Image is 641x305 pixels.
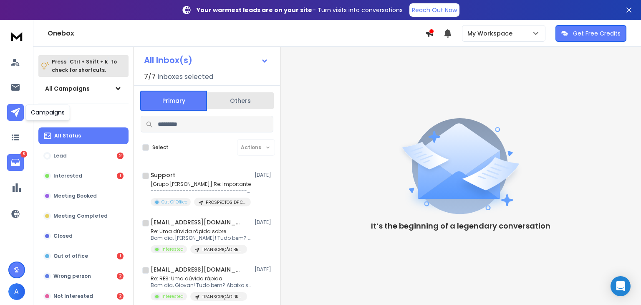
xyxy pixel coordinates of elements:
p: 8 [20,151,27,158]
div: Open Intercom Messenger [611,276,631,296]
p: PROSPECTOS DF CONTINUAR (PCI-SPDA-AVCB) [206,199,246,206]
p: Bom dia, [PERSON_NAME]! Tudo bem? Abaixo segue [151,235,251,241]
span: Ctrl + Shift + k [68,57,109,66]
p: [Grupo [PERSON_NAME]] Re: Importante [151,181,251,188]
p: Lead [53,152,67,159]
h1: [EMAIL_ADDRESS][DOMAIN_NAME] [151,218,242,226]
h1: All Campaigns [45,84,90,93]
button: Meeting Completed [38,208,129,224]
p: Meeting Completed [53,213,108,219]
p: ---------------------------------------------- **GUARDIO:**Este e-mail foi originado de [151,188,251,194]
p: Re: Uma dúvida rápida sobre [151,228,251,235]
p: Wrong person [53,273,91,280]
p: It’s the beginning of a legendary conversation [371,220,550,232]
h1: All Inbox(s) [144,56,192,64]
div: 1 [117,173,124,179]
h1: Onebox [48,28,425,38]
button: Out of office1 [38,248,129,264]
button: All Status [38,127,129,144]
div: Campaigns [25,104,70,120]
button: Others [207,91,274,110]
p: Re: RES: Uma dúvida rápida [151,275,251,282]
button: A [8,283,25,300]
p: Out of office [53,253,88,259]
p: TRANSCRIÇÃO BR - EMPRESAS ENGENHARIA E CONSTRUTORAS [202,247,242,253]
p: My Workspace [467,29,516,38]
h3: Inboxes selected [157,72,213,82]
button: Closed [38,228,129,244]
p: Reach Out Now [412,6,457,14]
p: [DATE] [255,219,273,226]
label: Select [152,144,169,151]
p: Closed [53,233,73,239]
p: [DATE] [255,266,273,273]
button: All Campaigns [38,80,129,97]
a: Reach Out Now [409,3,459,17]
p: Press to check for shortcuts. [52,58,117,74]
p: [DATE] [255,172,273,178]
strong: Your warmest leads are on your site [197,6,312,14]
h1: Support [151,171,175,179]
button: Lead2 [38,147,129,164]
span: 7 / 7 [144,72,156,82]
a: 8 [7,154,24,171]
button: Get Free Credits [555,25,626,42]
p: – Turn visits into conversations [197,6,403,14]
p: Not Interested [53,293,93,300]
p: Meeting Booked [53,193,97,199]
div: 2 [117,273,124,280]
p: Get Free Credits [573,29,621,38]
button: Meeting Booked [38,188,129,204]
div: 2 [117,293,124,300]
p: Interested [53,173,82,179]
img: logo [8,28,25,44]
h3: Filters [38,111,129,122]
div: 2 [117,152,124,159]
button: Primary [140,91,207,111]
p: All Status [54,132,81,139]
div: 1 [117,253,124,259]
button: All Inbox(s) [137,52,275,69]
p: Interested [162,293,184,300]
button: Wrong person2 [38,268,129,285]
h1: [EMAIL_ADDRESS][DOMAIN_NAME] [151,265,242,274]
p: Interested [162,246,184,252]
button: Interested1 [38,168,129,184]
button: Not Interested2 [38,288,129,305]
p: Out Of Office [162,199,187,205]
p: Bom dia, Giovan! Tudo bem? Abaixo segue [151,282,251,289]
p: TRANSCRIÇÃO BR - EMPRESAS ENGENHARIA E CONSTRUTORAS [202,294,242,300]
